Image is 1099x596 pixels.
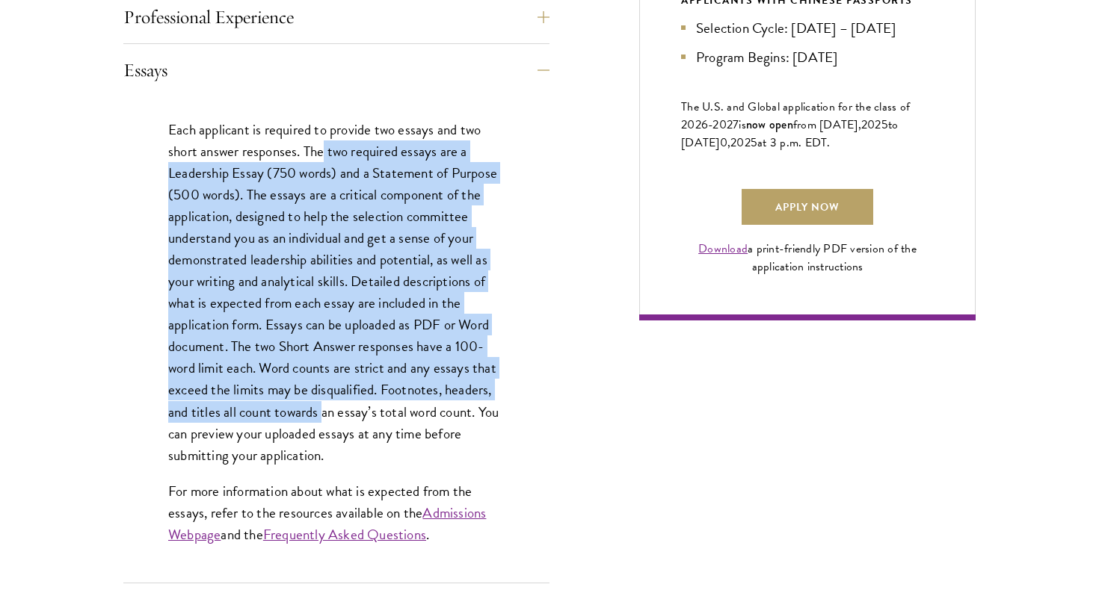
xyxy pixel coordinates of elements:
span: is [739,116,746,134]
span: 5 [881,116,888,134]
a: Download [698,240,748,258]
span: from [DATE], [793,116,861,134]
span: 5 [751,134,757,152]
span: 202 [730,134,751,152]
span: to [DATE] [681,116,898,152]
span: -202 [708,116,733,134]
span: 0 [720,134,727,152]
span: 202 [861,116,881,134]
li: Selection Cycle: [DATE] – [DATE] [681,17,934,39]
span: 6 [701,116,708,134]
div: a print-friendly PDF version of the application instructions [681,240,934,276]
a: Admissions Webpage [168,502,486,545]
span: at 3 p.m. EDT. [757,134,831,152]
a: Apply Now [742,189,873,225]
p: Each applicant is required to provide two essays and two short answer responses. The two required... [168,119,505,466]
span: now open [746,116,793,133]
a: Frequently Asked Questions [263,524,426,545]
span: , [727,134,730,152]
p: For more information about what is expected from the essays, refer to the resources available on ... [168,480,505,545]
li: Program Begins: [DATE] [681,46,934,68]
span: The U.S. and Global application for the class of 202 [681,98,910,134]
button: Essays [123,52,549,88]
span: 7 [733,116,739,134]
